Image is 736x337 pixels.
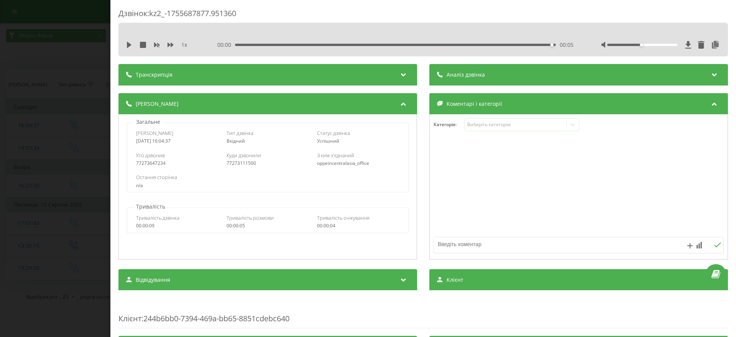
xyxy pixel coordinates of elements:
span: Транскрипція [136,71,172,79]
p: Тривалість [134,203,167,210]
p: Загальне [134,118,162,126]
span: Тривалість дзвінка [136,214,179,221]
span: Тривалість розмови [227,214,274,221]
div: Виберіть категорію [467,122,563,128]
span: [PERSON_NAME] [136,100,179,108]
span: Тип дзвінка [227,130,253,136]
div: 00:00:09 [136,223,219,229]
div: [DATE] 16:04:37 [136,138,219,144]
div: 77273111500 [227,161,309,166]
div: 00:00:04 [317,223,399,229]
span: 1 x [181,41,187,49]
span: Успішний [317,138,339,144]
span: Статус дзвінка [317,130,350,136]
span: 00:05 [560,41,573,49]
div: 00:00:05 [227,223,309,229]
span: Тривалість очікування [317,214,370,221]
div: Accessibility label [640,43,643,46]
span: Остання сторінка [136,174,177,181]
div: oppeincentralasia_office [317,161,399,166]
span: З ким з'єднаний [317,152,354,159]
span: 00:00 [217,41,235,49]
span: Клієнт [447,276,463,284]
div: : 244b6bb0-7394-469a-bb65-8851cdebc640 [118,298,728,328]
div: Дзвінок : kz2_-1755687877.951360 [118,8,728,23]
div: Accessibility label [550,43,554,46]
div: 77273647234 [136,161,219,166]
span: Куди дзвонили [227,152,261,159]
span: Клієнт [118,313,141,324]
h4: Категорія : [434,122,464,127]
span: Коментарі і категорії [447,100,502,108]
span: Вхідний [227,138,245,144]
div: n/a [136,183,399,188]
span: Відвідування [136,276,170,284]
span: [PERSON_NAME] [136,130,173,136]
span: Хто дзвонив [136,152,165,159]
span: Аналіз дзвінка [447,71,485,79]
